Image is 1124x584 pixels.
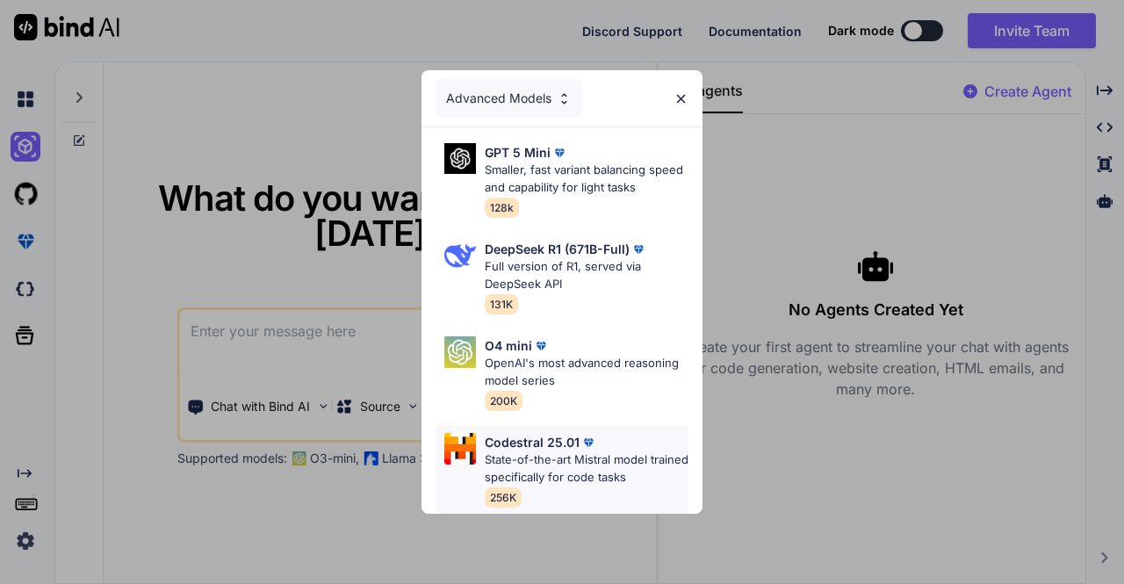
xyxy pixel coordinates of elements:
p: Smaller, fast variant balancing speed and capability for light tasks [485,162,688,196]
img: Pick Models [444,240,476,271]
span: 200K [485,391,522,411]
div: Advanced Models [436,79,582,118]
img: close [674,91,688,106]
p: OpenAI's most advanced reasoning model series [485,355,688,389]
span: 128k [485,198,519,218]
img: premium [630,241,647,258]
p: State-of-the-art Mistral model trained specifically for code tasks [485,451,688,486]
span: 131K [485,294,518,314]
p: GPT 5 Mini [485,143,551,162]
img: Pick Models [557,91,572,106]
img: premium [532,337,550,355]
p: Codestral 25.01 [485,433,580,451]
img: Pick Models [444,336,476,368]
p: DeepSeek R1 (671B-Full) [485,240,630,258]
img: Pick Models [444,143,476,174]
img: premium [551,144,568,162]
img: premium [580,434,597,451]
span: 256K [485,487,522,508]
p: Full version of R1, served via DeepSeek API [485,258,688,292]
p: O4 mini [485,336,532,355]
img: Pick Models [444,433,476,465]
